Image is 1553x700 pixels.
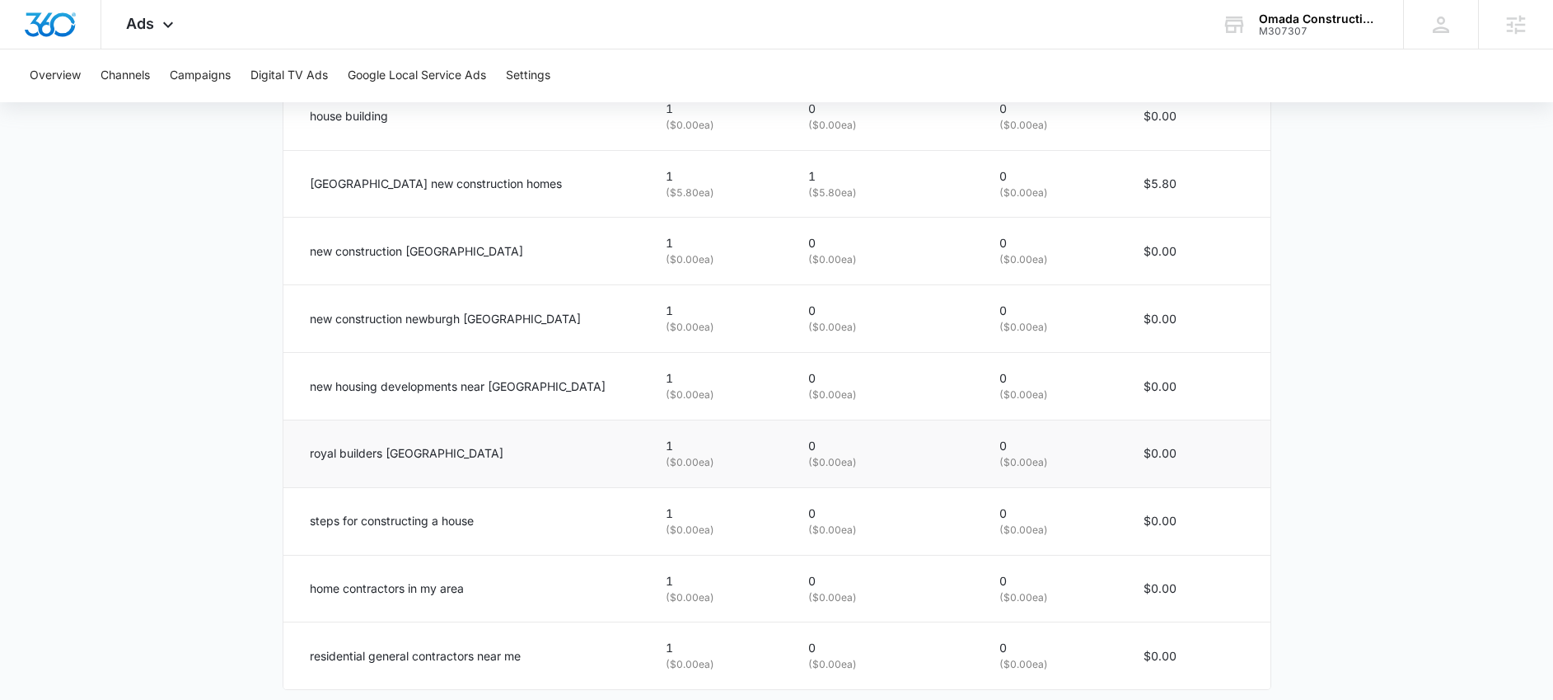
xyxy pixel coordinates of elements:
p: 1 [666,369,769,388]
p: ( $0.00 ea) [666,118,769,134]
td: $0.00 [1124,82,1270,150]
p: 0 [808,100,960,118]
span: Ads [126,15,154,32]
p: ( $0.00 ea) [808,388,960,403]
p: new construction [GEOGRAPHIC_DATA] [310,242,523,261]
td: $0.00 [1124,487,1270,555]
p: 0 [808,234,960,252]
p: 0 [808,572,960,590]
p: house building [310,107,388,125]
p: ( $0.00 ea) [999,252,1104,268]
td: $0.00 [1124,420,1270,487]
td: $0.00 [1124,285,1270,353]
img: website_grey.svg [26,43,40,56]
button: Settings [506,49,550,102]
p: ( $0.00 ea) [666,657,769,673]
img: tab_domain_overview_orange.svg [44,96,58,109]
button: Campaigns [170,49,231,102]
button: Google Local Service Ads [348,49,486,102]
p: 0 [999,572,1104,590]
div: Domain Overview [63,97,147,108]
p: 0 [999,100,1104,118]
p: ( $0.00 ea) [999,186,1104,201]
p: ( $5.80 ea) [808,186,960,201]
p: 0 [808,639,960,657]
p: 1 [666,572,769,590]
p: ( $0.00 ea) [808,320,960,336]
p: 1 [666,167,769,186]
div: account name [1259,12,1379,26]
img: logo_orange.svg [26,26,40,40]
p: ( $0.00 ea) [666,320,769,336]
td: $5.80 [1124,150,1270,218]
p: ( $0.00 ea) [666,523,769,538]
p: ( $5.80 ea) [666,186,769,201]
p: new housing developments near [GEOGRAPHIC_DATA] [310,378,606,396]
p: ( $0.00 ea) [999,455,1104,471]
p: 0 [999,302,1104,320]
p: ( $0.00 ea) [808,590,960,606]
p: royal builders [GEOGRAPHIC_DATA] [310,444,503,463]
p: ( $0.00 ea) [666,388,769,403]
td: $0.00 [1124,218,1270,285]
p: ( $0.00 ea) [999,118,1104,134]
p: 0 [999,505,1104,523]
p: 0 [808,437,960,455]
p: ( $0.00 ea) [666,455,769,471]
p: [GEOGRAPHIC_DATA] new construction homes [310,175,562,193]
p: ( $0.00 ea) [999,320,1104,336]
p: ( $0.00 ea) [808,657,960,673]
p: ( $0.00 ea) [808,455,960,471]
p: 1 [666,302,769,320]
p: ( $0.00 ea) [808,523,960,538]
p: 0 [999,639,1104,657]
div: account id [1259,26,1379,37]
button: Channels [101,49,150,102]
button: Digital TV Ads [250,49,328,102]
p: 0 [999,369,1104,388]
p: ( $0.00 ea) [808,118,960,134]
div: Keywords by Traffic [182,97,278,108]
p: 1 [666,100,769,118]
p: ( $0.00 ea) [666,590,769,606]
p: ( $0.00 ea) [999,590,1104,606]
button: Overview [30,49,81,102]
p: ( $0.00 ea) [999,523,1104,538]
p: 1 [808,167,960,186]
p: ( $0.00 ea) [666,252,769,268]
p: 1 [666,437,769,455]
div: Domain: [DOMAIN_NAME] [43,43,181,56]
p: 0 [808,369,960,388]
div: v 4.0.25 [46,26,81,40]
p: ( $0.00 ea) [999,657,1104,673]
p: 1 [666,505,769,523]
td: $0.00 [1124,353,1270,420]
p: ( $0.00 ea) [999,388,1104,403]
p: 1 [666,639,769,657]
td: $0.00 [1124,555,1270,622]
img: tab_keywords_by_traffic_grey.svg [164,96,177,109]
p: home contractors in my area [310,580,464,598]
p: 0 [999,167,1104,186]
p: 0 [808,302,960,320]
p: ( $0.00 ea) [808,252,960,268]
p: residential general contractors near me [310,647,521,665]
p: 0 [808,505,960,523]
td: $0.00 [1124,622,1270,689]
p: 0 [999,437,1104,455]
p: 0 [999,234,1104,252]
p: new construction newburgh [GEOGRAPHIC_DATA] [310,310,581,328]
p: steps for constructing a house [310,512,474,530]
p: 1 [666,234,769,252]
